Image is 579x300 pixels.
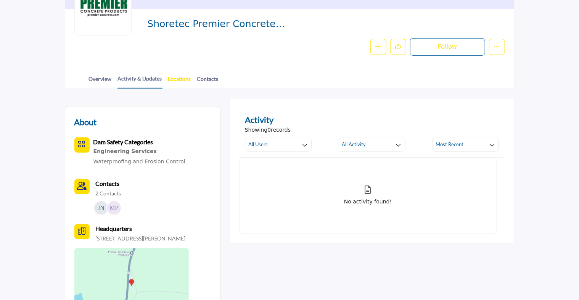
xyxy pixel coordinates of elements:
b: Headquarters [96,224,132,233]
span: 0 [267,127,271,133]
button: Contact-Employee Icon [74,179,90,194]
img: Mark P. [107,201,121,215]
p: [STREET_ADDRESS][PERSON_NAME] [96,235,186,242]
button: Category Icon [74,137,90,153]
b: Contacts [96,180,120,187]
h3: All Activity [342,141,366,148]
button: Most Recent [432,138,499,152]
a: Waterproofing and Erosion Control [93,158,185,165]
p: No activity found! [344,198,392,206]
h2: About [74,116,97,128]
div: Providing a range of engineering services for dam projects, including geotechnical, structural, a... [93,147,185,156]
button: All Users [245,138,312,152]
b: Dam Safety Categories [93,138,153,145]
button: All Activity [339,138,405,152]
h3: All Users [248,141,268,148]
a: Engineering Services [93,147,185,156]
span: Showing records [245,126,291,134]
a: Locations [168,75,191,88]
button: Headquarter icon [74,224,90,239]
a: Overview [88,75,112,88]
a: Dam Safety Categories [93,139,153,145]
span: Shoretec Premier Concrete Products [147,18,319,31]
h3: Most Recent [436,141,463,148]
button: Like [390,39,406,55]
a: Contacts [96,179,120,188]
button: Follow [410,38,485,56]
a: Contacts [197,75,219,88]
button: More details [489,39,505,55]
img: James N. [94,201,108,215]
a: Activity & Updates [117,74,162,89]
h2: Activity [245,113,273,126]
a: 2 Contacts [96,190,121,197]
a: Link of redirect to contact page [74,179,90,194]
